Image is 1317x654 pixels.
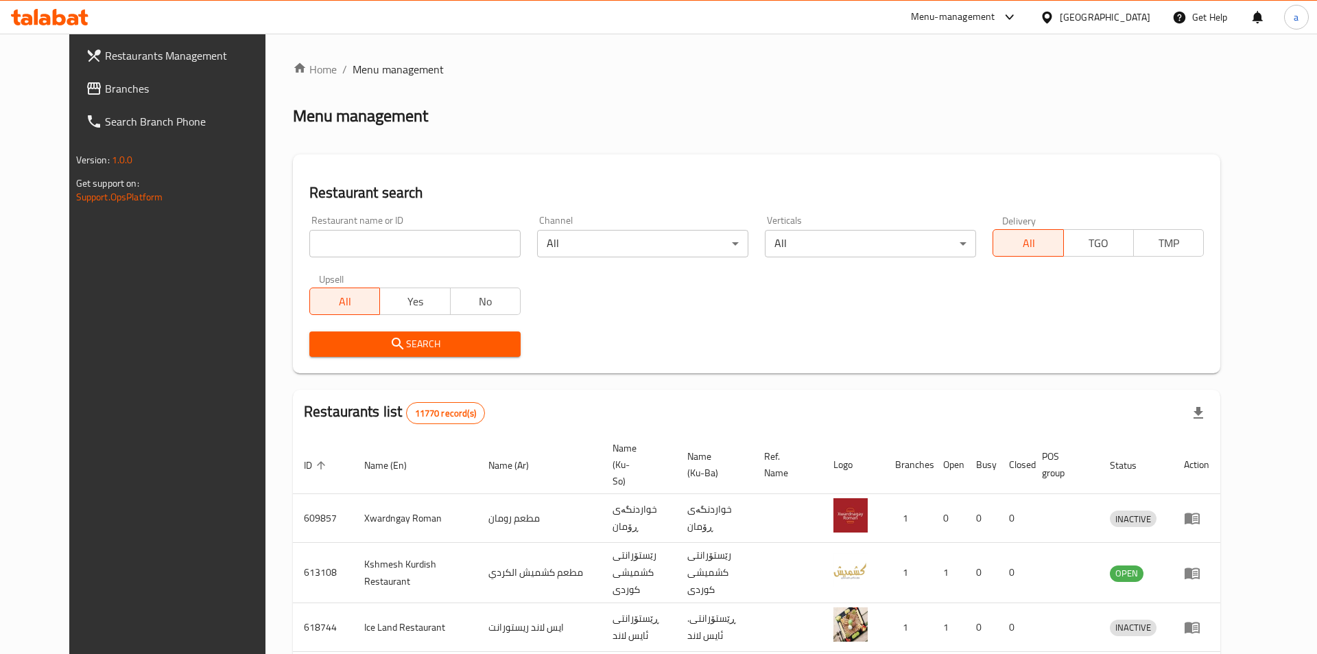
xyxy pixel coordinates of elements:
[407,407,484,420] span: 11770 record(s)
[477,543,602,603] td: مطعم كشميش الكردي
[105,80,278,97] span: Branches
[932,603,965,652] td: 1
[316,292,375,312] span: All
[353,61,444,78] span: Menu management
[304,457,330,474] span: ID
[309,183,1204,203] h2: Restaurant search
[75,39,289,72] a: Restaurants Management
[105,47,278,64] span: Restaurants Management
[75,72,289,105] a: Branches
[1110,565,1143,582] div: OPEN
[75,105,289,138] a: Search Branch Phone
[342,61,347,78] li: /
[1110,620,1156,636] div: INACTIVE
[293,61,1220,78] nav: breadcrumb
[884,603,932,652] td: 1
[406,402,485,424] div: Total records count
[602,543,676,603] td: رێستۆرانتی کشمیشى كوردى
[1060,10,1150,25] div: [GEOGRAPHIC_DATA]
[1110,511,1156,527] span: INACTIVE
[293,543,353,603] td: 613108
[932,543,965,603] td: 1
[1184,565,1209,581] div: Menu
[1002,215,1036,225] label: Delivery
[1139,233,1198,253] span: TMP
[676,543,753,603] td: رێستۆرانتی کشمیشى كوردى
[822,436,884,494] th: Logo
[353,494,477,543] td: Xwardngay Roman
[379,288,450,315] button: Yes
[319,274,344,283] label: Upsell
[993,229,1063,257] button: All
[112,151,133,169] span: 1.0.0
[456,292,515,312] span: No
[602,494,676,543] td: خواردنگەی ڕۆمان
[1110,511,1156,527] div: INACTIVE
[1110,565,1143,581] span: OPEN
[1110,620,1156,635] span: INACTIVE
[105,113,278,130] span: Search Branch Phone
[884,436,932,494] th: Branches
[293,105,428,127] h2: Menu management
[1110,457,1154,474] span: Status
[1069,233,1128,253] span: TGO
[309,288,380,315] button: All
[537,230,748,257] div: All
[1063,229,1134,257] button: TGO
[293,61,337,78] a: Home
[364,457,425,474] span: Name (En)
[965,436,998,494] th: Busy
[477,603,602,652] td: ايس لاند ريستورانت
[833,607,868,642] img: Ice Land Restaurant
[76,188,163,206] a: Support.OpsPlatform
[1133,229,1204,257] button: TMP
[353,603,477,652] td: Ice Land Restaurant
[353,543,477,603] td: Kshmesh Kurdish Restaurant
[477,494,602,543] td: مطعم رومان
[965,543,998,603] td: 0
[998,603,1031,652] td: 0
[1042,448,1082,481] span: POS group
[687,448,737,481] span: Name (Ku-Ba)
[1294,10,1298,25] span: a
[833,498,868,533] img: Xwardngay Roman
[764,448,806,481] span: Ref. Name
[965,494,998,543] td: 0
[932,494,965,543] td: 0
[76,151,110,169] span: Version:
[911,9,995,25] div: Menu-management
[488,457,547,474] span: Name (Ar)
[293,494,353,543] td: 609857
[1184,619,1209,635] div: Menu
[1173,436,1220,494] th: Action
[932,436,965,494] th: Open
[884,543,932,603] td: 1
[676,494,753,543] td: خواردنگەی ڕۆمان
[998,436,1031,494] th: Closed
[676,603,753,652] td: .ڕێستۆرانتی ئایس لاند
[385,292,444,312] span: Yes
[309,230,521,257] input: Search for restaurant name or ID..
[320,336,510,353] span: Search
[998,494,1031,543] td: 0
[293,603,353,652] td: 618744
[76,174,139,192] span: Get support on:
[998,543,1031,603] td: 0
[304,401,485,424] h2: Restaurants list
[1184,510,1209,526] div: Menu
[999,233,1058,253] span: All
[1182,397,1215,430] div: Export file
[833,553,868,587] img: Kshmesh Kurdish Restaurant
[765,230,976,257] div: All
[450,288,521,315] button: No
[884,494,932,543] td: 1
[309,331,521,357] button: Search
[965,603,998,652] td: 0
[602,603,676,652] td: ڕێستۆرانتی ئایس لاند
[613,440,660,489] span: Name (Ku-So)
